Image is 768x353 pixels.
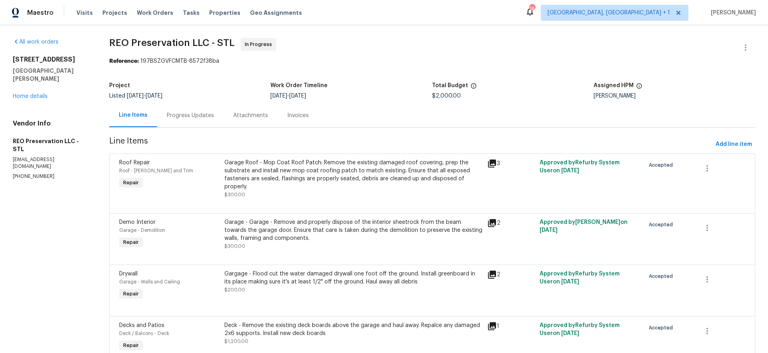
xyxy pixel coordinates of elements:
[224,270,482,286] div: Gargage - Flood cut the water damaged drywall one foot off the ground. Install greenboard in its ...
[76,9,93,17] span: Visits
[540,227,558,233] span: [DATE]
[27,9,54,17] span: Maestro
[109,83,130,88] h5: Project
[270,83,328,88] h5: Work Order Timeline
[270,93,287,99] span: [DATE]
[183,10,200,16] span: Tasks
[487,218,535,228] div: 2
[540,219,628,233] span: Approved by [PERSON_NAME] on
[120,290,142,298] span: Repair
[209,9,240,17] span: Properties
[529,5,535,13] div: 16
[233,112,268,120] div: Attachments
[119,228,165,233] span: Garage - Demolition
[13,94,48,99] a: Home details
[224,159,482,191] div: Garage Roof - Mop Coat Roof Patch: Remove the existing damaged roof covering, prep the substrate ...
[127,93,144,99] span: [DATE]
[109,58,139,64] b: Reference:
[540,160,620,174] span: Approved by Refurby System User on
[487,159,535,168] div: 3
[167,112,214,120] div: Progress Updates
[270,93,306,99] span: -
[109,137,712,152] span: Line Items
[13,39,58,45] a: All work orders
[712,137,755,152] button: Add line item
[432,93,461,99] span: $2,000.00
[109,57,755,65] div: 197BSZGVFCMTB-8572f38ba
[487,321,535,331] div: 1
[594,83,634,88] h5: Assigned HPM
[119,111,148,119] div: Line Items
[540,271,620,285] span: Approved by Refurby System User on
[649,161,676,169] span: Accepted
[245,40,275,48] span: In Progress
[119,168,193,173] span: Roof - [PERSON_NAME] and Trim
[120,238,142,246] span: Repair
[224,321,482,337] div: Deck - Remove the existing deck boards above the garage and haul away. Repalce any damaged 2x6 su...
[13,137,90,153] h5: REO Preservation LLC - STL
[561,279,579,285] span: [DATE]
[636,83,642,93] span: The hpm assigned to this work order.
[13,56,90,64] h2: [STREET_ADDRESS]
[649,324,676,332] span: Accepted
[224,218,482,242] div: Garage - Garage - Remove and properly dispose of the interior sheetrock from the beam towards the...
[649,272,676,280] span: Accepted
[561,168,579,174] span: [DATE]
[594,93,755,99] div: [PERSON_NAME]
[250,9,302,17] span: Geo Assignments
[540,323,620,336] span: Approved by Refurby System User on
[289,93,306,99] span: [DATE]
[119,219,156,225] span: Demo Interior
[127,93,162,99] span: -
[119,271,138,277] span: Drywall
[224,339,248,344] span: $1,200.00
[13,173,90,180] p: [PHONE_NUMBER]
[224,287,245,292] span: $200.00
[708,9,756,17] span: [PERSON_NAME]
[120,341,142,349] span: Repair
[548,9,670,17] span: [GEOGRAPHIC_DATA], [GEOGRAPHIC_DATA] + 1
[432,83,468,88] h5: Total Budget
[13,67,90,83] h5: [GEOGRAPHIC_DATA][PERSON_NAME]
[487,270,535,279] div: 2
[470,83,477,93] span: The total cost of line items that have been proposed by Opendoor. This sum includes line items th...
[13,120,90,128] h4: Vendor Info
[119,160,150,166] span: Roof Repair
[13,156,90,170] p: [EMAIL_ADDRESS][DOMAIN_NAME]
[119,331,169,336] span: Deck / Balcony - Deck
[109,38,234,48] span: REO Preservation LLC - STL
[146,93,162,99] span: [DATE]
[120,179,142,187] span: Repair
[287,112,309,120] div: Invoices
[224,192,245,197] span: $300.00
[137,9,173,17] span: Work Orders
[119,323,164,328] span: Decks and Patios
[716,140,752,150] span: Add line item
[224,244,245,249] span: $300.00
[109,93,162,99] span: Listed
[561,331,579,336] span: [DATE]
[119,279,180,284] span: Garage - Walls and Ceiling
[649,221,676,229] span: Accepted
[102,9,127,17] span: Projects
